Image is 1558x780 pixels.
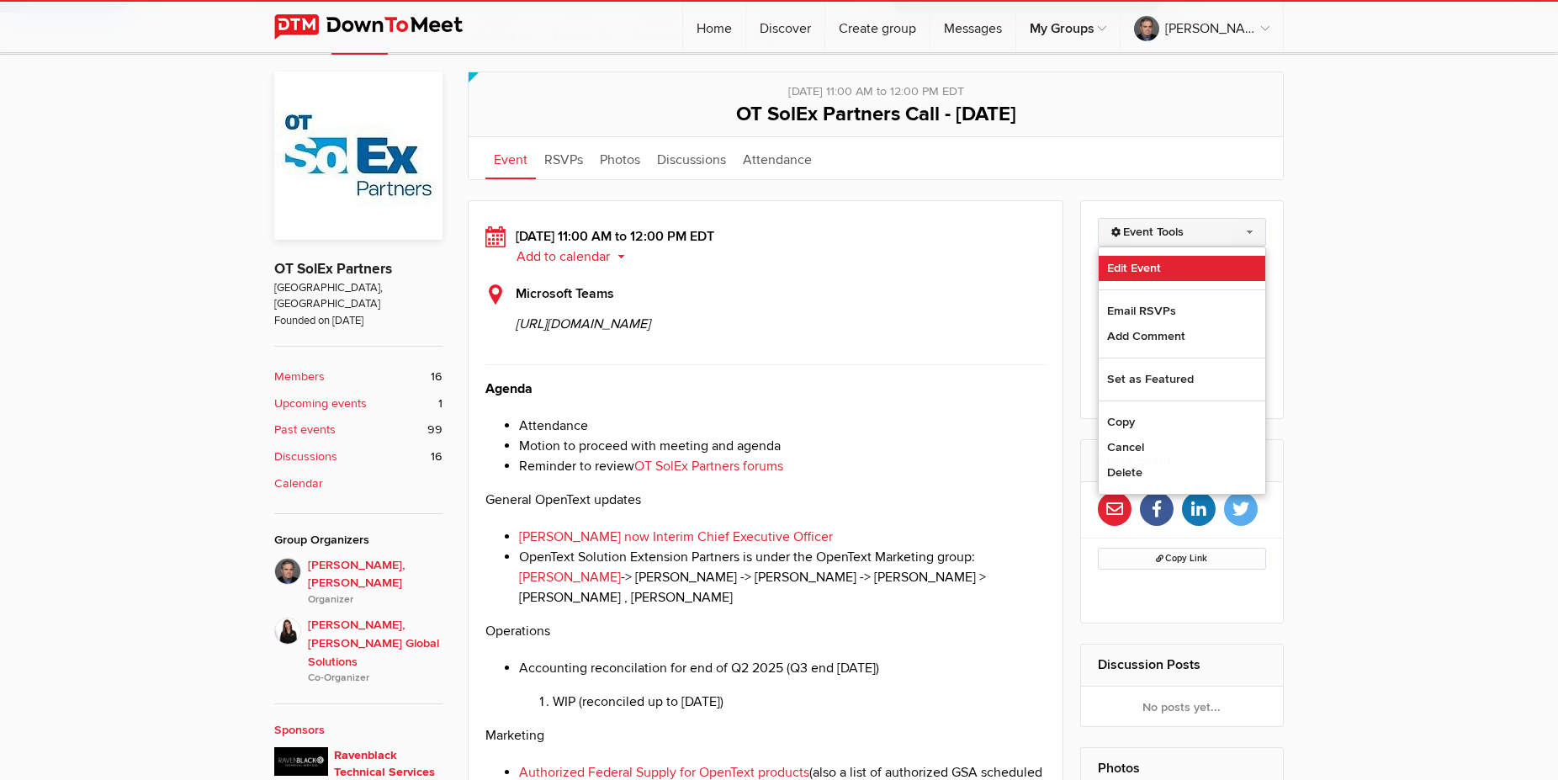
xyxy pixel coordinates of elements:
[274,747,328,776] img: Ravenblack Technical Services
[485,137,536,179] a: Event
[274,14,489,40] img: DownToMeet
[519,416,1046,436] li: Attendance
[274,558,442,608] a: [PERSON_NAME], [PERSON_NAME]Organizer
[308,616,442,686] span: [PERSON_NAME], [PERSON_NAME] Global Solutions
[634,458,783,475] a: OT SolEx Partners forums
[1016,2,1120,52] a: My Groups
[1099,299,1266,324] a: Email RSVPs
[736,102,1016,126] span: OT SolEx Partners Call - [DATE]
[519,658,1046,712] li: Accounting reconcilation for end of Q2 2025 (Q3 end [DATE])
[274,448,442,466] a: Discussions 16
[591,137,649,179] a: Photos
[274,448,337,466] b: Discussions
[553,692,1046,712] li: WIP (reconciled up to [DATE])
[485,725,1046,746] p: Marketing
[431,368,442,386] span: 16
[274,531,442,549] div: Group Organizers
[1099,367,1266,392] a: Set as Featured
[519,456,1046,476] li: Reminder to review
[1081,687,1284,727] div: No posts yet...
[274,421,442,439] a: Past events 99
[274,395,442,413] a: Upcoming events 1
[519,436,1046,456] li: Motion to proceed with meeting and agenda
[274,618,301,645] img: Melissa Salm, Wertheim Global Solutions
[516,285,614,302] b: Microsoft Teams
[1156,553,1207,564] span: Copy Link
[1099,435,1266,460] a: Cancel
[431,448,442,466] span: 16
[274,421,336,439] b: Past events
[274,723,325,737] a: Sponsors
[930,2,1015,52] a: Messages
[427,421,442,439] span: 99
[274,475,442,493] a: Calendar
[1121,2,1283,52] a: [PERSON_NAME], [PERSON_NAME]
[308,592,442,608] i: Organizer
[485,490,1046,510] p: General OpenText updates
[516,249,638,264] button: Add to calendar
[308,671,442,686] i: Co-Organizer
[485,380,533,397] strong: Agenda
[1099,460,1266,486] a: Delete
[274,608,442,686] a: [PERSON_NAME], [PERSON_NAME] Global SolutionsCo-Organizer
[274,368,325,386] b: Members
[683,2,745,52] a: Home
[274,395,367,413] b: Upcoming events
[485,226,1046,267] div: [DATE] 11:00 AM to 12:00 PM EDT
[516,304,1046,334] span: [URL][DOMAIN_NAME]
[519,547,1046,608] li: OpenText Solution Extension Partners is under the OpenText Marketing group: -> [PERSON_NAME] -> [...
[274,475,323,493] b: Calendar
[274,313,442,329] span: Founded on [DATE]
[1099,324,1266,349] a: Add Comment
[274,260,392,278] a: OT SolEx Partners
[825,2,930,52] a: Create group
[274,368,442,386] a: Members 16
[485,621,1046,641] p: Operations
[308,556,442,608] span: [PERSON_NAME], [PERSON_NAME]
[536,137,591,179] a: RSVPs
[734,137,820,179] a: Attendance
[485,72,1266,101] div: [DATE] 11:00 AM to 12:00 PM EDT
[519,528,833,545] a: [PERSON_NAME] now Interim Chief Executive Officer
[519,569,621,586] a: [PERSON_NAME]
[274,72,442,240] img: OT SolEx Partners
[1099,410,1266,435] a: Copy
[1098,760,1140,777] a: Photos
[1098,218,1267,247] a: Event Tools
[438,395,442,413] span: 1
[1099,256,1266,281] a: Edit Event
[649,137,734,179] a: Discussions
[334,748,435,779] a: Ravenblack Technical Services
[274,558,301,585] img: Sean Murphy, Cassia
[1098,548,1267,570] button: Copy Link
[746,2,824,52] a: Discover
[274,280,442,313] span: [GEOGRAPHIC_DATA], [GEOGRAPHIC_DATA]
[1098,656,1200,673] a: Discussion Posts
